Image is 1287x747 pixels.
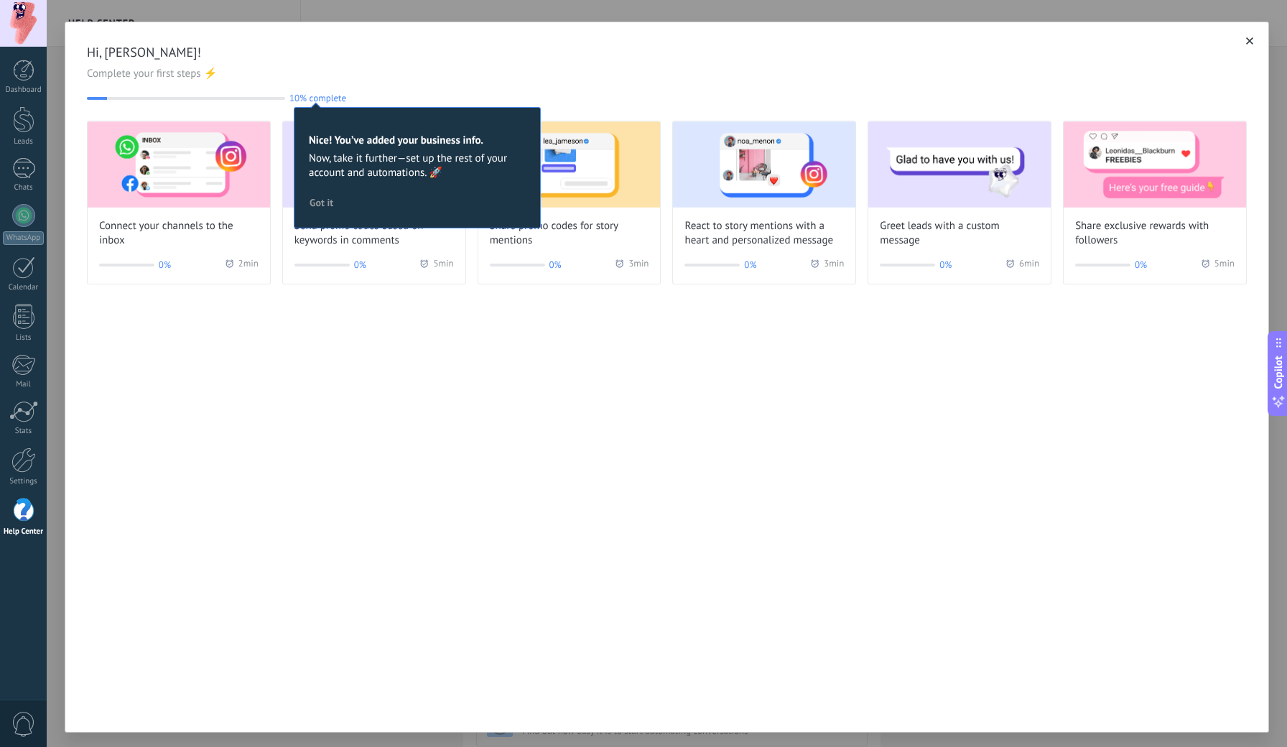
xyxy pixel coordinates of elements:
[744,258,756,272] span: 0%
[309,152,526,180] span: Now, take it further—set up the rest of your account and automations. 🚀
[1019,258,1039,272] span: 6 min
[303,192,340,213] button: Got it
[99,219,259,248] span: Connect your channels to the inbox
[3,427,45,436] div: Stats
[868,121,1051,208] img: Greet leads with a custom message (Wizard onboarding modal)
[3,477,45,486] div: Settings
[289,93,346,103] span: 10% complete
[88,121,270,208] img: Connect your channels to the inbox
[549,258,562,272] span: 0%
[3,137,45,147] div: Leads
[1064,121,1246,208] img: Share exclusive rewards with followers
[3,527,45,537] div: Help Center
[354,258,366,272] span: 0%
[3,333,45,343] div: Lists
[309,134,526,147] h2: Nice! You’ve added your business info.
[478,121,661,208] img: Share promo codes for story mentions
[673,121,855,208] img: React to story mentions with a heart and personalized message
[294,219,454,248] span: Send promo codes based on keywords in comments
[87,44,1247,61] span: Hi, [PERSON_NAME]!
[1135,258,1147,272] span: 0%
[3,283,45,292] div: Calendar
[628,258,649,272] span: 3 min
[3,183,45,192] div: Chats
[310,198,333,208] span: Got it
[880,219,1039,248] span: Greet leads with a custom message
[238,258,259,272] span: 2 min
[3,231,44,245] div: WhatsApp
[1271,356,1286,389] span: Copilot
[283,121,465,208] img: Send promo codes based on keywords in comments (Wizard onboarding modal)
[87,67,1247,81] span: Complete your first steps ⚡
[824,258,844,272] span: 3 min
[1075,219,1235,248] span: Share exclusive rewards with followers
[433,258,453,272] span: 5 min
[939,258,952,272] span: 0%
[1214,258,1235,272] span: 5 min
[684,219,844,248] span: React to story mentions with a heart and personalized message
[3,380,45,389] div: Mail
[159,258,171,272] span: 0%
[3,85,45,95] div: Dashboard
[490,219,649,248] span: Share promo codes for story mentions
